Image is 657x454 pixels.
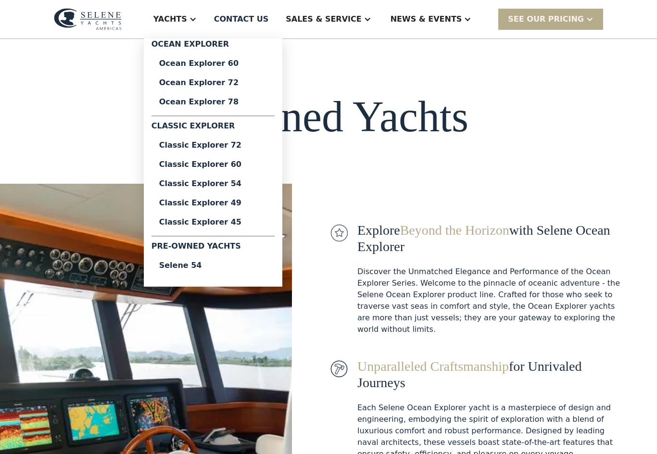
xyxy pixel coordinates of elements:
[159,218,267,226] div: Classic Explorer 45
[146,93,468,140] h1: Pre-Owned Yachts
[159,262,267,269] div: Selene 54
[159,161,267,168] div: Classic Explorer 60
[508,13,584,25] div: SEE Our Pricing
[144,38,282,287] nav: Yachts
[152,54,275,73] a: Ocean Explorer 60
[152,240,275,256] div: Pre-Owned Yachts
[286,13,361,25] div: Sales & Service
[152,213,275,232] a: Classic Explorer 45
[152,38,275,54] div: Ocean Explorer
[357,266,622,335] div: Discover the Unmatched Elegance and Performance of the Ocean Explorer Series. Welcome to the pinn...
[159,60,267,67] div: Ocean Explorer 60
[153,13,187,25] div: Yachts
[357,359,509,374] span: Unparalleled Craftsmanship
[152,136,275,155] a: Classic Explorer 72
[357,358,622,391] div: for Unrivaled Journeys
[152,155,275,174] a: Classic Explorer 60
[357,222,622,254] div: Explore with Selene Ocean Explorer
[400,223,509,238] span: Beyond the Horizon
[152,174,275,193] a: Classic Explorer 54
[152,256,275,275] a: Selene 54
[498,9,603,29] div: SEE Our Pricing
[159,79,267,87] div: Ocean Explorer 72
[152,73,275,92] a: Ocean Explorer 72
[214,13,269,25] div: Contact US
[152,92,275,112] a: Ocean Explorer 78
[330,224,348,241] img: icon
[152,193,275,213] a: Classic Explorer 49
[159,98,267,106] div: Ocean Explorer 78
[54,8,122,30] img: logo
[159,180,267,188] div: Classic Explorer 54
[159,199,267,207] div: Classic Explorer 49
[391,13,462,25] div: News & EVENTS
[152,120,275,136] div: Classic Explorer
[159,141,267,149] div: Classic Explorer 72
